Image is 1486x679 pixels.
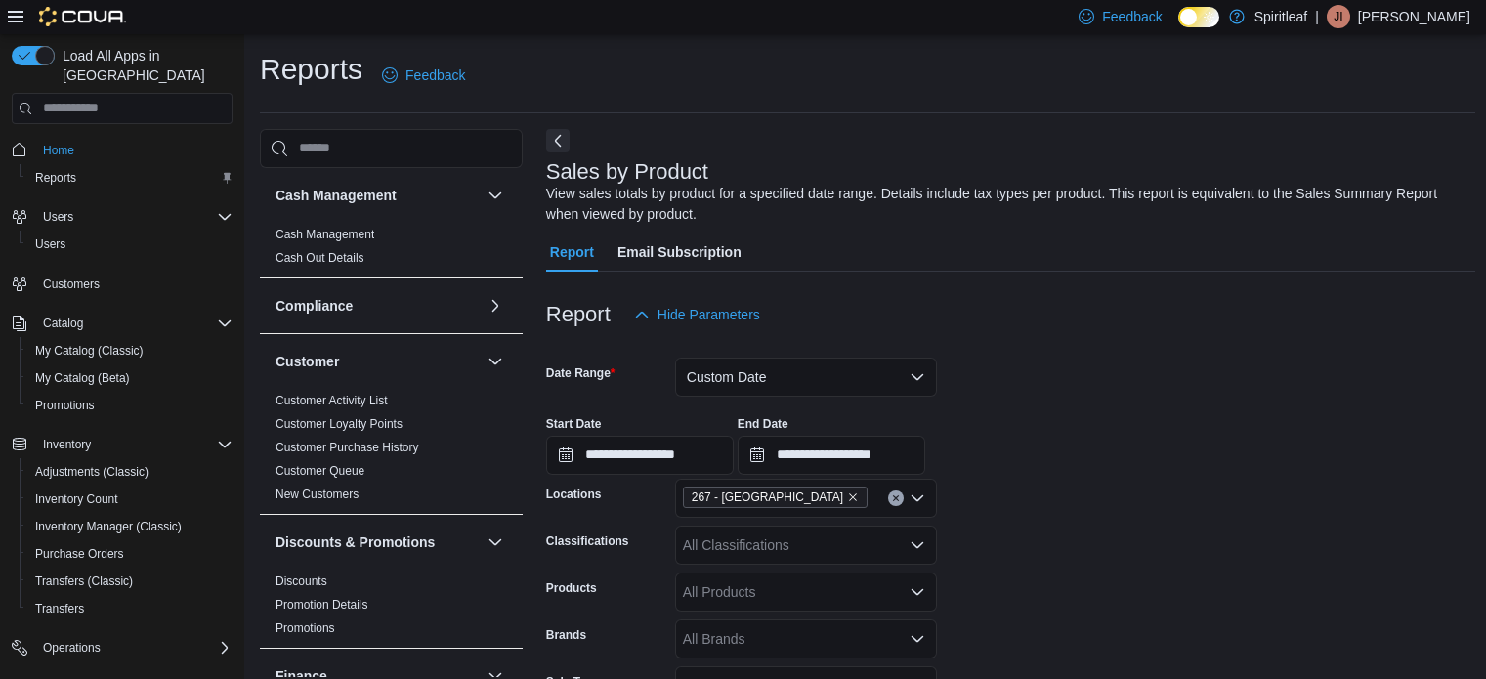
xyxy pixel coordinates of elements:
[276,227,374,242] span: Cash Management
[276,532,480,552] button: Discounts & Promotions
[35,546,124,562] span: Purchase Orders
[276,620,335,636] span: Promotions
[658,305,760,324] span: Hide Parameters
[888,490,904,506] button: Clear input
[55,46,233,85] span: Load All Apps in [GEOGRAPHIC_DATA]
[276,441,419,454] a: Customer Purchase History
[43,437,91,452] span: Inventory
[1358,5,1470,28] p: [PERSON_NAME]
[276,296,480,316] button: Compliance
[546,365,616,381] label: Date Range
[546,184,1466,225] div: View sales totals by product for a specified date range. Details include tax types per product. T...
[27,366,233,390] span: My Catalog (Beta)
[4,431,240,458] button: Inventory
[546,129,570,152] button: Next
[276,417,403,431] a: Customer Loyalty Points
[27,542,132,566] a: Purchase Orders
[27,166,84,190] a: Reports
[1327,5,1350,28] div: Jailee I
[484,294,507,318] button: Compliance
[276,352,480,371] button: Customer
[276,574,327,588] a: Discounts
[260,389,523,514] div: Customer
[276,186,480,205] button: Cash Management
[276,440,419,455] span: Customer Purchase History
[546,627,586,643] label: Brands
[20,458,240,486] button: Adjustments (Classic)
[484,350,507,373] button: Customer
[20,364,240,392] button: My Catalog (Beta)
[35,433,233,456] span: Inventory
[27,597,233,620] span: Transfers
[43,209,73,225] span: Users
[27,515,233,538] span: Inventory Manager (Classic)
[276,598,368,612] a: Promotion Details
[910,584,925,600] button: Open list of options
[27,233,73,256] a: Users
[27,570,233,593] span: Transfers (Classic)
[20,392,240,419] button: Promotions
[27,460,156,484] a: Adjustments (Classic)
[260,50,362,89] h1: Reports
[546,580,597,596] label: Products
[276,228,374,241] a: Cash Management
[484,530,507,554] button: Discounts & Promotions
[35,343,144,359] span: My Catalog (Classic)
[27,339,233,362] span: My Catalog (Classic)
[4,203,240,231] button: Users
[27,570,141,593] a: Transfers (Classic)
[39,7,126,26] img: Cova
[35,464,149,480] span: Adjustments (Classic)
[546,160,708,184] h3: Sales by Product
[683,487,868,508] span: 267 - Cold Lake
[27,166,233,190] span: Reports
[276,573,327,589] span: Discounts
[20,231,240,258] button: Users
[847,491,859,503] button: Remove 267 - Cold Lake from selection in this group
[35,139,82,162] a: Home
[276,487,359,502] span: New Customers
[27,460,233,484] span: Adjustments (Classic)
[35,205,81,229] button: Users
[35,138,233,162] span: Home
[27,339,151,362] a: My Catalog (Classic)
[35,312,233,335] span: Catalog
[276,416,403,432] span: Customer Loyalty Points
[20,595,240,622] button: Transfers
[1102,7,1162,26] span: Feedback
[27,542,233,566] span: Purchase Orders
[20,337,240,364] button: My Catalog (Classic)
[27,488,126,511] a: Inventory Count
[4,310,240,337] button: Catalog
[4,136,240,164] button: Home
[1315,5,1319,28] p: |
[1178,7,1219,27] input: Dark Mode
[27,366,138,390] a: My Catalog (Beta)
[276,251,364,265] a: Cash Out Details
[35,519,182,534] span: Inventory Manager (Classic)
[20,540,240,568] button: Purchase Orders
[276,296,353,316] h3: Compliance
[546,487,602,502] label: Locations
[617,233,742,272] span: Email Subscription
[276,186,397,205] h3: Cash Management
[276,464,364,478] a: Customer Queue
[910,631,925,647] button: Open list of options
[20,513,240,540] button: Inventory Manager (Classic)
[910,490,925,506] button: Open list of options
[260,570,523,648] div: Discounts & Promotions
[20,164,240,191] button: Reports
[35,205,233,229] span: Users
[374,56,473,95] a: Feedback
[35,312,91,335] button: Catalog
[276,463,364,479] span: Customer Queue
[35,491,118,507] span: Inventory Count
[43,316,83,331] span: Catalog
[35,370,130,386] span: My Catalog (Beta)
[35,636,108,659] button: Operations
[43,276,100,292] span: Customers
[35,272,233,296] span: Customers
[35,398,95,413] span: Promotions
[738,436,925,475] input: Press the down key to open a popover containing a calendar.
[4,634,240,661] button: Operations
